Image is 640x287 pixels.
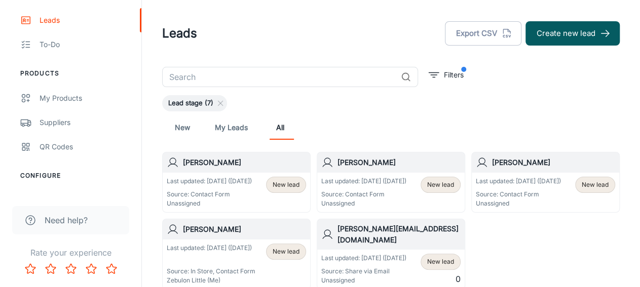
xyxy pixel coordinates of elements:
p: Source: Share via Email [321,267,406,276]
div: My Products [40,93,131,104]
p: Rate your experience [8,247,133,259]
div: To-do [40,39,131,50]
p: Unassigned [321,276,406,285]
h6: [PERSON_NAME] [183,157,306,168]
a: [PERSON_NAME]Last updated: [DATE] ([DATE])Source: Contact FormUnassignedNew lead [162,152,311,213]
p: Source: In Store, Contact Form [167,267,255,276]
button: Rate 3 star [61,259,81,279]
p: Last updated: [DATE] ([DATE]) [476,177,561,186]
p: Filters [444,69,464,80]
p: Source: Contact Form [167,190,252,199]
p: Last updated: [DATE] ([DATE]) [167,177,252,186]
button: Create new lead [525,21,620,46]
p: Last updated: [DATE] ([DATE]) [167,243,255,253]
span: New lead [427,257,454,266]
a: New [170,115,195,140]
a: My Leads [215,115,248,140]
div: Leads [40,15,131,26]
button: Export CSV [445,21,521,46]
p: Unassigned [321,199,406,208]
p: Source: Contact Form [321,190,406,199]
button: filter [426,67,466,83]
span: Need help? [45,214,88,226]
a: [PERSON_NAME]Last updated: [DATE] ([DATE])Source: Contact FormUnassignedNew lead [317,152,465,213]
button: Rate 5 star [101,259,122,279]
p: Last updated: [DATE] ([DATE]) [321,177,406,186]
h6: [PERSON_NAME] [492,157,615,168]
span: New lead [582,180,609,189]
span: New lead [273,180,299,189]
span: Lead stage (7) [162,98,219,108]
a: [PERSON_NAME]Last updated: [DATE] ([DATE])Source: Contact FormUnassignedNew lead [471,152,620,213]
p: Unassigned [167,199,252,208]
h1: Leads [162,24,197,43]
a: All [268,115,292,140]
h6: [PERSON_NAME] [337,157,461,168]
span: New lead [273,247,299,256]
h6: [PERSON_NAME][EMAIL_ADDRESS][DOMAIN_NAME] [337,223,461,245]
h6: [PERSON_NAME] [183,224,306,235]
div: QR Codes [40,141,131,152]
p: Source: Contact Form [476,190,561,199]
p: Zebulon Little (Me) [167,276,255,285]
p: Unassigned [476,199,561,208]
button: Rate 1 star [20,259,41,279]
p: Last updated: [DATE] ([DATE]) [321,254,406,263]
div: 0 [421,254,461,285]
div: Lead stage (7) [162,95,227,111]
span: New lead [427,180,454,189]
input: Search [162,67,397,87]
button: Rate 2 star [41,259,61,279]
div: Suppliers [40,117,131,128]
button: Rate 4 star [81,259,101,279]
